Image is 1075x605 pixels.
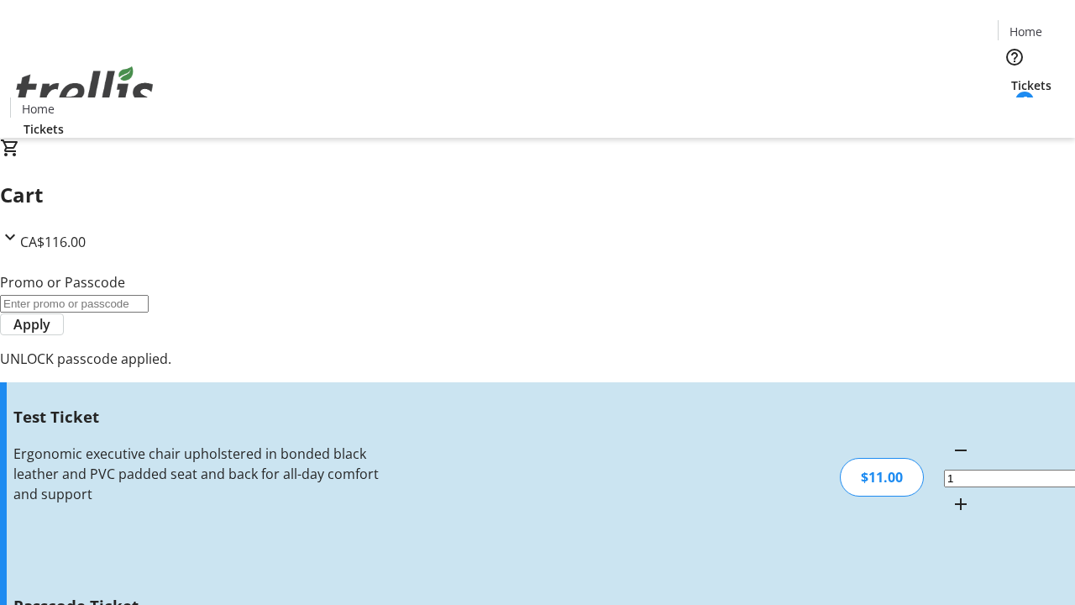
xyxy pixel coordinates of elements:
[1009,23,1042,40] span: Home
[11,100,65,118] a: Home
[1011,76,1051,94] span: Tickets
[998,40,1031,74] button: Help
[22,100,55,118] span: Home
[13,314,50,334] span: Apply
[24,120,64,138] span: Tickets
[840,458,924,497] div: $11.00
[13,444,380,504] div: Ergonomic executive chair upholstered in bonded black leather and PVC padded seat and back for al...
[944,487,978,521] button: Increment by one
[998,94,1031,128] button: Cart
[998,76,1065,94] a: Tickets
[13,405,380,429] h3: Test Ticket
[944,434,978,467] button: Decrement by one
[10,48,160,132] img: Orient E2E Organization iJa9XckSpf's Logo
[10,120,77,138] a: Tickets
[999,23,1052,40] a: Home
[20,233,86,251] span: CA$116.00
